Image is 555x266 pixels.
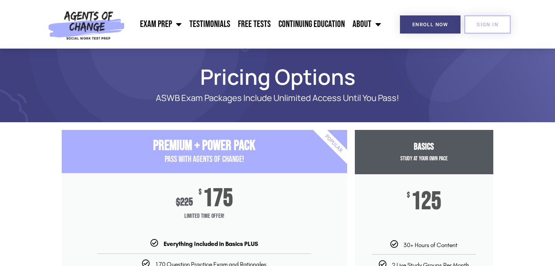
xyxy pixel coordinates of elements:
span: $ [176,196,180,209]
a: Testimonials [186,15,234,34]
span: Study at your Own Pace [400,155,448,162]
span: SIGN IN [477,22,498,27]
span: Enroll Now [412,22,448,27]
span: $ [199,189,202,196]
h3: Premium + Power Pack [62,138,347,154]
span: PASS with AGENTS OF CHANGE! [165,154,244,165]
a: Enroll Now [400,15,461,34]
h1: Pricing Options [58,68,498,86]
a: Continuing Education [275,15,349,34]
span: $ [407,192,410,199]
a: Exam Prep [136,15,186,34]
a: SIGN IN [464,15,511,34]
div: 225 [176,196,193,209]
span: 125 [411,192,441,212]
b: Everything Included in Basics PLUS [164,240,258,247]
span: 175 [203,189,233,209]
div: Popular [289,99,378,188]
a: About [349,15,385,34]
span: 30+ Hours of Content [403,241,457,249]
h3: Basics [355,141,493,153]
nav: Menu [128,15,385,34]
a: Free Tests [234,15,275,34]
span: Limited Time Offer! [62,209,347,224]
p: ASWB Exam Packages Include Unlimited Access Until You Pass! [89,93,467,103]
